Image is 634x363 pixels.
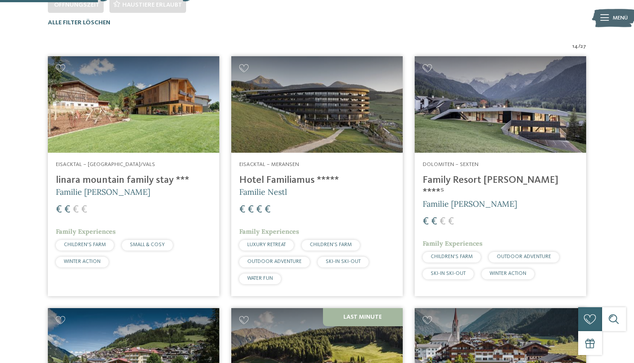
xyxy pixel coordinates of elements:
[48,56,219,153] img: Familienhotels gesucht? Hier findet ihr die besten!
[239,187,287,197] span: Familie Nestl
[56,162,155,167] span: Eisacktal – [GEOGRAPHIC_DATA]/Vals
[431,271,466,276] span: SKI-IN SKI-OUT
[256,205,262,215] span: €
[231,56,403,153] img: Familienhotels gesucht? Hier findet ihr die besten!
[326,259,361,264] span: SKI-IN SKI-OUT
[48,19,110,26] span: Alle Filter löschen
[264,205,271,215] span: €
[64,242,106,247] span: CHILDREN’S FARM
[64,205,70,215] span: €
[423,199,517,209] span: Familie [PERSON_NAME]
[415,56,586,153] img: Family Resort Rainer ****ˢ
[572,42,578,50] span: 14
[423,216,429,227] span: €
[431,216,437,227] span: €
[231,56,403,296] a: Familienhotels gesucht? Hier findet ihr die besten! Eisacktal – Meransen Hotel Familiamus ***** F...
[81,205,87,215] span: €
[580,42,586,50] span: 27
[48,56,219,296] a: Familienhotels gesucht? Hier findet ihr die besten! Eisacktal – [GEOGRAPHIC_DATA]/Vals linara mou...
[64,259,101,264] span: WINTER ACTION
[448,216,454,227] span: €
[73,205,79,215] span: €
[431,254,473,259] span: CHILDREN’S FARM
[239,228,299,236] span: Family Experiences
[497,254,551,259] span: OUTDOOR ADVENTURE
[310,242,352,247] span: CHILDREN’S FARM
[122,2,182,8] span: Haustiere erlaubt
[54,2,100,8] span: Öffnungszeit
[490,271,526,276] span: WINTER ACTION
[247,276,273,281] span: WATER FUN
[248,205,254,215] span: €
[239,205,245,215] span: €
[56,174,211,186] h4: linara mountain family stay ***
[56,228,116,236] span: Family Experiences
[440,216,446,227] span: €
[578,42,580,50] span: /
[423,174,578,198] h4: Family Resort [PERSON_NAME] ****ˢ
[423,239,482,247] span: Family Experiences
[56,187,150,197] span: Familie [PERSON_NAME]
[247,259,302,264] span: OUTDOOR ADVENTURE
[247,242,286,247] span: LUXURY RETREAT
[423,162,478,167] span: Dolomiten – Sexten
[415,56,586,296] a: Familienhotels gesucht? Hier findet ihr die besten! Dolomiten – Sexten Family Resort [PERSON_NAME...
[56,205,62,215] span: €
[239,162,299,167] span: Eisacktal – Meransen
[130,242,165,247] span: SMALL & COSY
